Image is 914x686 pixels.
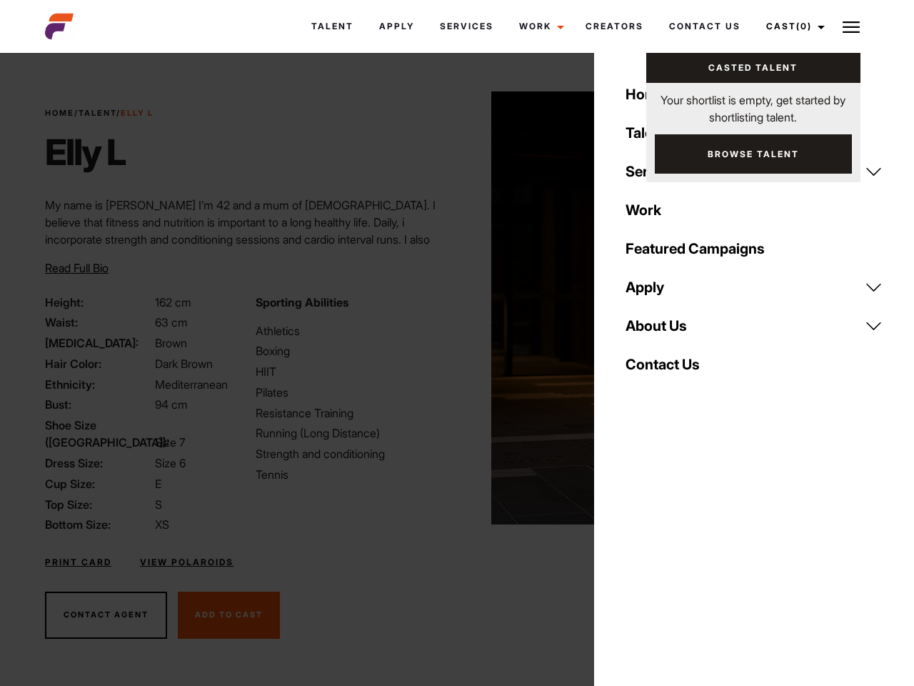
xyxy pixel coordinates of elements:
[45,516,152,533] span: Bottom Size:
[155,357,213,371] span: Dark Brown
[45,107,154,119] span: / /
[256,424,448,442] li: Running (Long Distance)
[573,7,656,46] a: Creators
[45,496,152,513] span: Top Size:
[646,83,860,126] p: Your shortlist is empty, get started by shortlisting talent.
[195,610,263,620] span: Add To Cast
[178,592,280,639] button: Add To Cast
[45,108,74,118] a: Home
[45,592,167,639] button: Contact Agent
[155,497,162,512] span: S
[843,19,860,36] img: Burger icon
[256,384,448,401] li: Pilates
[45,12,74,41] img: cropped-aefm-brand-fav-22-square.png
[617,152,891,191] a: Services
[427,7,506,46] a: Services
[45,314,152,331] span: Waist:
[45,556,111,569] a: Print Card
[617,307,891,345] a: About Us
[45,259,109,277] button: Read Full Bio
[121,108,154,118] strong: Elly L
[45,261,109,275] span: Read Full Bio
[155,315,188,329] span: 63 cm
[45,294,152,311] span: Height:
[796,21,812,31] span: (0)
[506,7,573,46] a: Work
[140,556,233,569] a: View Polaroids
[79,108,116,118] a: Talent
[155,295,191,309] span: 162 cm
[45,131,154,174] h1: Elly L
[298,7,366,46] a: Talent
[617,345,891,384] a: Contact Us
[256,295,348,309] strong: Sporting Abilities
[155,477,161,491] span: E
[45,376,152,393] span: Ethnicity:
[256,445,448,462] li: Strength and conditioning
[45,475,152,492] span: Cup Size:
[656,7,753,46] a: Contact Us
[366,7,427,46] a: Apply
[617,268,891,307] a: Apply
[655,134,852,174] a: Browse Talent
[256,466,448,483] li: Tennis
[155,336,187,350] span: Brown
[45,334,152,352] span: [MEDICAL_DATA]:
[256,322,448,339] li: Athletics
[753,7,833,46] a: Cast(0)
[155,377,228,392] span: Mediterranean
[45,355,152,372] span: Hair Color:
[256,404,448,422] li: Resistance Training
[256,342,448,359] li: Boxing
[617,191,891,229] a: Work
[155,435,185,449] span: Size 7
[155,456,186,470] span: Size 6
[617,75,891,114] a: Home
[155,517,169,532] span: XS
[155,397,188,412] span: 94 cm
[45,454,152,472] span: Dress Size:
[45,197,448,317] p: My name is [PERSON_NAME] I’m 42 and a mum of [DEMOGRAPHIC_DATA]. I believe that fitness and nutri...
[256,363,448,380] li: HIIT
[45,417,152,451] span: Shoe Size ([GEOGRAPHIC_DATA]):
[617,229,891,268] a: Featured Campaigns
[45,396,152,413] span: Bust:
[646,53,860,83] a: Casted Talent
[617,114,891,152] a: Talent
